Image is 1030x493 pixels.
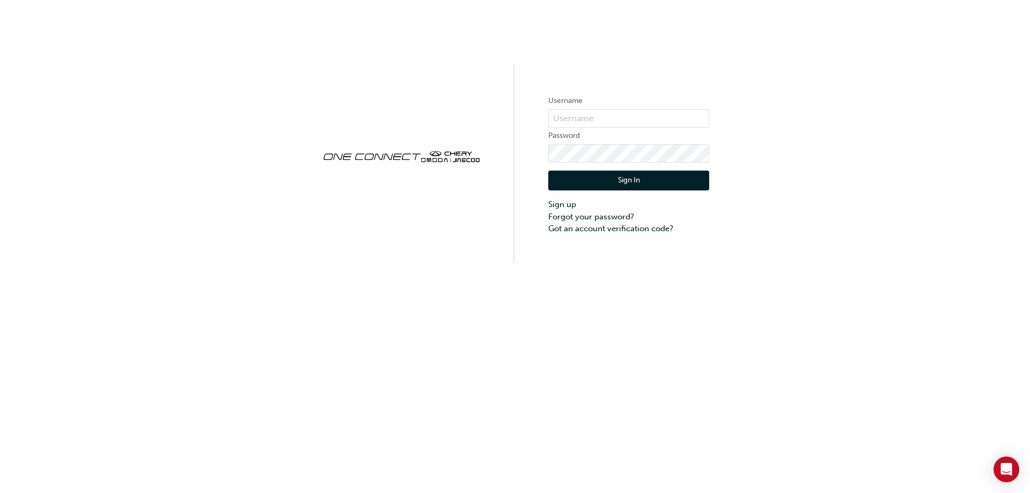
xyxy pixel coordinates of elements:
a: Sign up [548,198,709,211]
input: Username [548,109,709,128]
a: Got an account verification code? [548,223,709,235]
button: Sign In [548,171,709,191]
a: Forgot your password? [548,211,709,223]
label: Username [548,94,709,107]
div: Open Intercom Messenger [994,457,1019,482]
label: Password [548,129,709,142]
img: oneconnect [321,142,482,170]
